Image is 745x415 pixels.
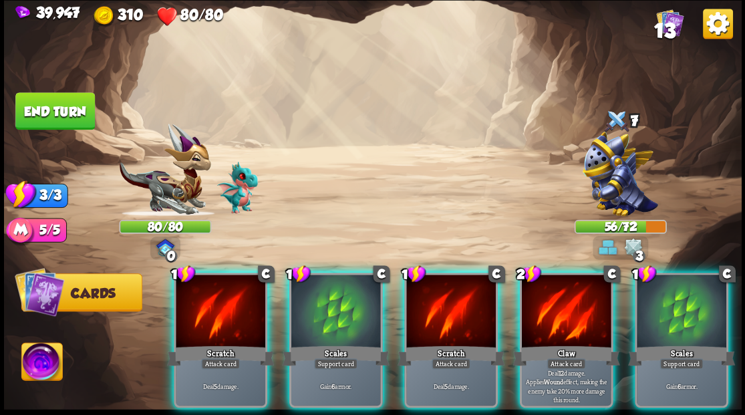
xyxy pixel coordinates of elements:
[488,265,505,282] div: C
[574,107,666,137] div: 7
[94,5,114,26] img: Gold.png
[21,218,66,242] div: 5/5
[119,124,211,217] img: Chevalier_Dragon.png
[398,343,504,368] div: Scratch
[628,343,735,368] div: Scales
[258,265,275,282] div: C
[512,343,619,368] div: Claw
[583,132,658,217] img: Knight_Dragon.png
[575,221,665,232] div: 56/72
[6,217,35,246] img: Mana_Points.png
[603,265,620,282] div: C
[373,265,390,282] div: C
[118,5,142,22] span: 310
[214,382,217,390] b: 5
[21,273,142,311] button: Cards
[516,265,541,283] div: 2
[156,5,222,26] div: Health
[180,5,223,22] span: 80/80
[703,9,733,39] img: Options_Button.png
[408,382,493,390] p: Deal damage.
[15,267,65,317] img: Cards_Icon.png
[15,92,95,130] button: End turn
[544,377,563,386] b: Wound
[201,358,240,369] div: Attack card
[444,382,448,390] b: 5
[21,343,62,384] img: Ability_Icon.png
[293,382,378,390] p: Gain armor.
[331,382,335,390] b: 6
[170,265,195,283] div: 1
[5,179,36,209] img: Stamina_Icon.png
[656,9,684,39] div: View all the cards in your deck
[167,343,274,368] div: Scratch
[15,5,30,19] img: Gem.png
[156,5,177,26] img: Heart.png
[120,221,210,232] div: 80/80
[558,368,564,377] b: 12
[631,265,656,283] div: 1
[94,5,142,26] div: Gold
[599,238,617,257] img: Barricade.png
[639,382,724,390] p: Gain armor.
[432,358,470,369] div: Attack card
[282,343,389,368] div: Scales
[401,265,426,283] div: 1
[632,249,645,262] div: 3
[624,238,643,257] img: Crystallize.png
[21,183,67,207] div: 3/3
[653,19,675,41] span: 13
[164,249,177,262] div: 0
[156,239,174,256] img: ChevalierSigil.png
[677,382,680,390] b: 6
[178,382,263,390] p: Deal damage.
[659,358,703,369] div: Support card
[719,265,736,282] div: C
[15,4,80,21] div: Gems
[286,265,311,283] div: 1
[547,358,585,369] div: Attack card
[217,162,258,214] img: Void_Dragon_Baby.png
[656,9,684,36] img: Cards_Icon.png
[524,368,609,404] p: Deal damage. Applies effect, making the enemy take 20% more damage this round.
[71,285,116,300] span: Cards
[314,358,357,369] div: Support card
